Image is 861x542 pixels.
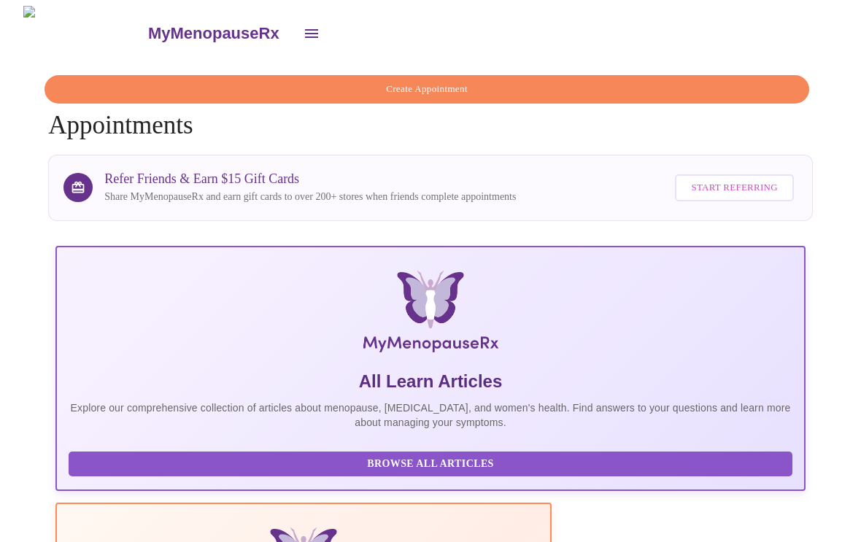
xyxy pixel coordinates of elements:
p: Share MyMenopauseRx and earn gift cards to over 200+ stores when friends complete appointments [104,190,516,204]
p: Explore our comprehensive collection of articles about menopause, [MEDICAL_DATA], and women's hea... [69,400,792,430]
a: MyMenopauseRx [146,8,293,59]
span: Browse All Articles [83,455,778,473]
button: Start Referring [675,174,793,201]
button: Browse All Articles [69,452,792,477]
h4: Appointments [48,75,813,140]
button: Create Appointment [45,75,809,104]
span: Create Appointment [61,81,792,98]
span: Start Referring [691,179,777,196]
button: open drawer [294,16,329,51]
a: Start Referring [671,167,797,209]
img: MyMenopauseRx Logo [23,6,146,61]
h5: All Learn Articles [69,370,792,393]
h3: Refer Friends & Earn $15 Gift Cards [104,171,516,187]
h3: MyMenopauseRx [148,24,279,43]
a: Browse All Articles [69,456,796,468]
img: MyMenopauseRx Logo [182,271,680,358]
